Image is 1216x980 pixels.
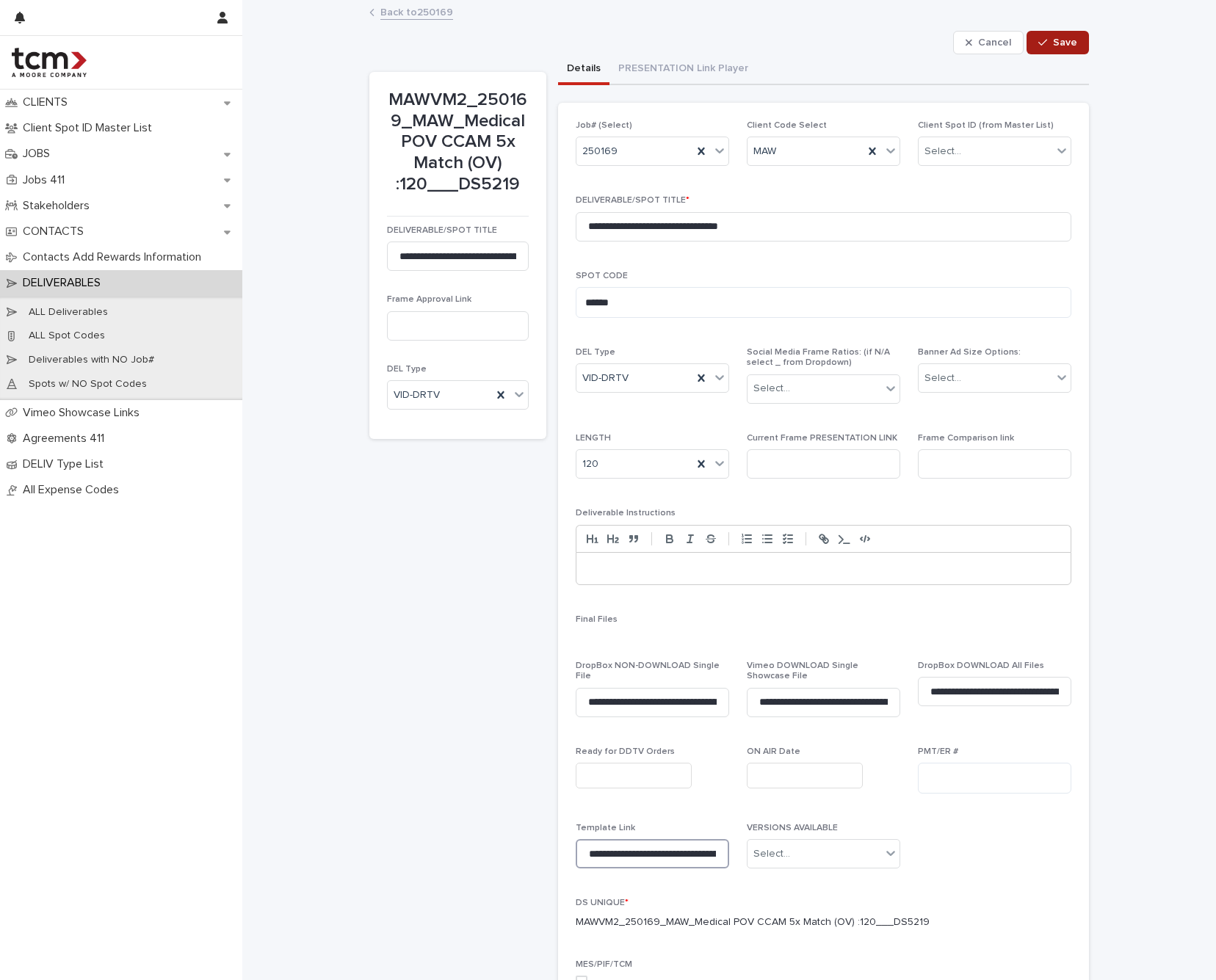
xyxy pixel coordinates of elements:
[387,365,427,374] span: DEL Type
[17,306,120,319] p: ALL Deliverables
[582,144,618,159] span: 250169
[17,173,76,187] p: Jobs 411
[753,381,790,396] div: Select...
[918,661,1044,670] span: DropBox DOWNLOAD All Files
[17,121,164,135] p: Client Spot ID Master List
[576,915,930,930] p: MAWVM2_250169_MAW_Medical POV CCAM 5x Match (OV) :120___DS5219
[17,147,62,161] p: JOBS
[576,434,611,443] span: LENGTH
[978,37,1011,48] span: Cancel
[12,48,87,77] img: 4hMmSqQkux38exxPVZHQ
[17,199,101,213] p: Stakeholders
[609,54,757,85] button: PRESENTATION Link Player
[576,615,618,624] span: Final Files
[576,824,635,832] span: Template Link
[918,434,1014,443] span: Frame Comparison link
[17,457,115,471] p: DELIV Type List
[576,747,675,756] span: Ready for DDTV Orders
[576,272,628,280] span: SPOT CODE
[753,846,790,862] div: Select...
[576,121,632,130] span: Job# (Select)
[747,121,827,130] span: Client Code Select
[747,348,890,367] span: Social Media Frame Ratios: (if N/A select _ from Dropdown)
[17,95,79,109] p: CLIENTS
[576,509,676,518] span: Deliverable Instructions
[387,90,529,195] p: MAWVM2_250169_MAW_Medical POV CCAM 5x Match (OV) :120___DS5219
[17,432,116,446] p: Agreements 411
[747,434,897,443] span: Current Frame PRESENTATION LINK
[17,225,95,239] p: CONTACTS
[582,457,598,472] span: 120
[17,354,166,366] p: Deliverables with NO Job#
[924,371,961,386] div: Select...
[924,144,961,159] div: Select...
[17,483,131,497] p: All Expense Codes
[576,661,720,680] span: DropBox NON-DOWNLOAD Single File
[17,250,213,264] p: Contacts Add Rewards Information
[1027,31,1089,54] button: Save
[576,196,690,205] span: DELIVERABLE/SPOT TITLE
[747,661,858,680] span: Vimeo DOWNLOAD Single Showcase File
[918,348,1021,357] span: Banner Ad Size Options:
[576,348,615,357] span: DEL Type
[387,226,497,235] span: DELIVERABLE/SPOT TITLE
[380,3,453,20] a: Back to250169
[558,54,609,85] button: Details
[918,121,1054,130] span: Client Spot ID (from Master List)
[576,960,632,969] span: MES/PIF/TCM
[387,295,471,304] span: Frame Approval Link
[747,747,800,756] span: ON AIR Date
[17,406,151,420] p: Vimeo Showcase Links
[576,899,629,907] span: DS UNIQUE
[747,824,838,832] span: VERSIONS AVAILABLE
[17,330,117,342] p: ALL Spot Codes
[582,371,629,386] span: VID-DRTV
[918,747,958,756] span: PMT/ER #
[17,276,112,290] p: DELIVERABLES
[953,31,1024,54] button: Cancel
[17,378,159,391] p: Spots w/ NO Spot Codes
[753,144,776,159] span: MAW
[1053,37,1077,48] span: Save
[394,388,440,403] span: VID-DRTV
